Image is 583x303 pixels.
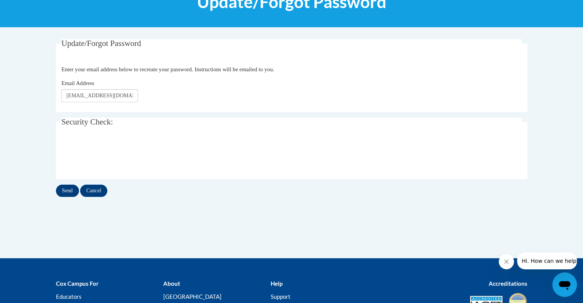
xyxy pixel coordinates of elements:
iframe: reCAPTCHA [61,139,178,169]
input: Email [61,89,138,102]
input: Cancel [80,185,107,197]
input: Send [56,185,79,197]
b: Accreditations [489,280,527,287]
iframe: Message from company [517,252,577,269]
span: Hi. How can we help? [5,5,62,11]
a: Support [270,293,290,300]
iframe: Close message [499,254,514,269]
b: Help [270,280,282,287]
a: Educators [56,293,82,300]
a: [GEOGRAPHIC_DATA] [163,293,221,300]
span: Email Address [61,80,94,86]
b: Cox Campus For [56,280,99,287]
span: Update/Forgot Password [61,39,141,48]
span: Enter your email address below to recreate your password. Instructions will be emailed to you. [61,66,274,72]
span: Security Check: [61,117,113,126]
iframe: Button to launch messaging window [552,272,577,297]
b: About [163,280,180,287]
